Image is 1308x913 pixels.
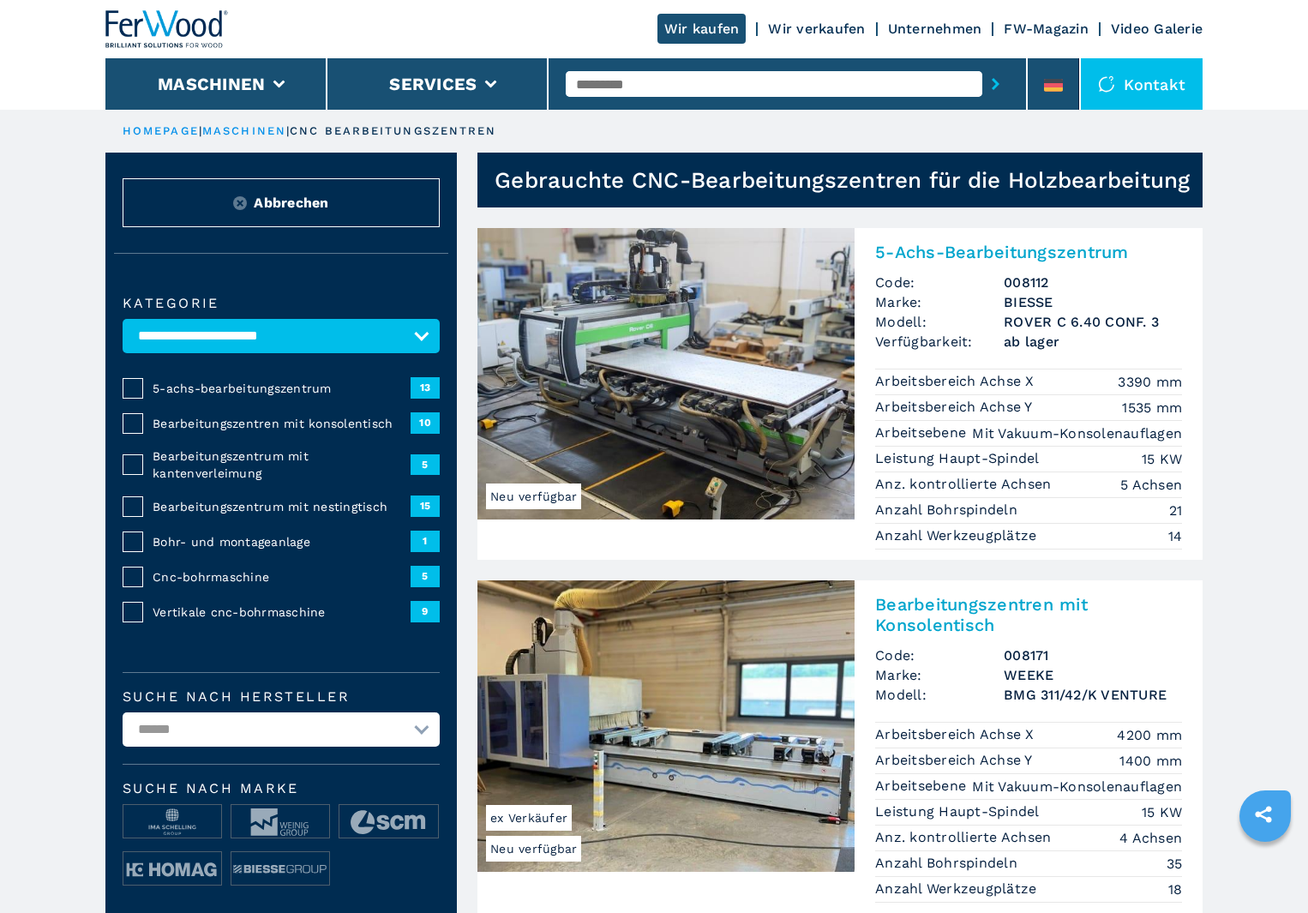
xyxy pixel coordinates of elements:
[1168,526,1183,546] em: 14
[158,74,265,94] button: Maschinen
[888,21,982,37] a: Unternehmen
[982,64,1009,104] button: submit-button
[153,498,411,515] span: Bearbeitungszentrum mit nestingtisch
[1081,58,1203,110] div: Kontakt
[875,685,1004,705] span: Modell:
[1117,725,1182,745] em: 4200 mm
[123,297,440,310] label: Kategorie
[1004,273,1182,292] h3: 008112
[1004,665,1182,685] h3: WEEKE
[1122,398,1182,417] em: 1535 mm
[486,484,581,509] span: Neu verfügbar
[768,21,865,37] a: Wir verkaufen
[339,805,437,839] img: image
[1118,372,1182,392] em: 3390 mm
[1142,449,1182,469] em: 15 KW
[389,74,477,94] button: Services
[477,228,1203,560] a: 5-Achs-Bearbeitungszentrum BIESSE ROVER C 6.40 CONF. 3Neu verfügbar5-Achs-BearbeitungszentrumCode...
[477,228,855,520] img: 5-Achs-Bearbeitungszentrum BIESSE ROVER C 6.40 CONF. 3
[1120,475,1182,495] em: 5 Achsen
[1004,312,1182,332] h3: ROVER C 6.40 CONF. 3
[1098,75,1115,93] img: Kontakt
[1235,836,1295,900] iframe: Chat
[875,880,1041,898] p: Anzahl Werkzeugplätze
[1004,646,1182,665] h3: 008171
[123,690,440,704] label: Suche nach Hersteller
[411,377,440,398] span: 13
[875,725,1039,744] p: Arbeitsbereich Achse X
[477,580,1203,913] a: Bearbeitungszentren mit Konsolentisch WEEKE BMG 311/42/K VENTURENeu verfügbarex VerkäuferBearbeit...
[411,454,440,475] span: 5
[153,415,411,432] span: Bearbeitungszentren mit konsolentisch
[875,398,1037,417] p: Arbeitsbereich Achse Y
[411,566,440,586] span: 5
[875,594,1182,635] h2: Bearbeitungszentren mit Konsolentisch
[875,273,1004,292] span: Code:
[875,242,1182,262] h2: 5-Achs-Bearbeitungszentrum
[1004,21,1089,37] a: FW-Magazin
[411,412,440,433] span: 10
[123,852,221,886] img: image
[1168,880,1183,899] em: 18
[123,782,440,796] span: Suche nach Marke
[153,380,411,397] span: 5-achs-bearbeitungszentrum
[972,423,1182,443] em: Mit Vakuum-Konsolenauflagen
[233,196,247,210] img: Reset
[254,193,328,213] span: Abbrechen
[1004,685,1182,705] h3: BMG 311/42/K VENTURE
[1111,21,1203,37] a: Video Galerie
[286,124,290,137] span: |
[875,828,1056,847] p: Anz. kontrollierte Achsen
[231,852,329,886] img: image
[105,10,229,48] img: Ferwood
[875,777,970,796] p: Arbeitsebene
[875,646,1004,665] span: Code:
[290,123,496,139] p: cnc bearbeitungszentren
[1167,854,1183,874] em: 35
[875,423,970,442] p: Arbeitsebene
[486,836,581,862] span: Neu verfügbar
[123,124,199,137] a: HOMEPAGE
[875,751,1037,770] p: Arbeitsbereich Achse Y
[875,854,1022,873] p: Anzahl Bohrspindeln
[411,496,440,516] span: 15
[657,14,747,44] a: Wir kaufen
[1119,751,1182,771] em: 1400 mm
[875,665,1004,685] span: Marke:
[972,777,1182,796] em: Mit Vakuum-Konsolenauflagen
[1242,793,1285,836] a: sharethis
[875,501,1022,520] p: Anzahl Bohrspindeln
[875,332,1004,351] span: Verfügbarkeit:
[411,601,440,622] span: 9
[123,178,440,227] button: ResetAbbrechen
[231,805,329,839] img: image
[1004,332,1182,351] span: ab lager
[1004,292,1182,312] h3: BIESSE
[1169,501,1183,520] em: 21
[875,449,1044,468] p: Leistung Haupt-Spindel
[495,166,1191,194] h1: Gebrauchte CNC-Bearbeitungszentren für die Holzbearbeitung
[153,447,411,482] span: Bearbeitungszentrum mit kantenverleimung
[411,531,440,551] span: 1
[875,526,1041,545] p: Anzahl Werkzeugplätze
[202,124,286,137] a: maschinen
[486,805,572,831] span: ex Verkäufer
[875,475,1056,494] p: Anz. kontrollierte Achsen
[477,580,855,872] img: Bearbeitungszentren mit Konsolentisch WEEKE BMG 311/42/K VENTURE
[875,802,1044,821] p: Leistung Haupt-Spindel
[875,372,1039,391] p: Arbeitsbereich Achse X
[153,604,411,621] span: Vertikale cnc-bohrmaschine
[199,124,202,137] span: |
[875,312,1004,332] span: Modell:
[123,805,221,839] img: image
[153,568,411,586] span: Cnc-bohrmaschine
[153,533,411,550] span: Bohr- und montageanlage
[875,292,1004,312] span: Marke:
[1142,802,1182,822] em: 15 KW
[1119,828,1182,848] em: 4 Achsen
